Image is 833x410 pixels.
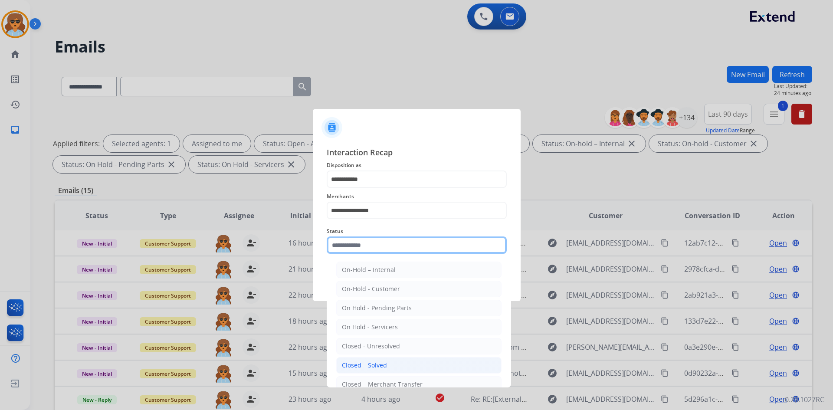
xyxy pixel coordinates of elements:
span: Interaction Recap [327,146,507,160]
span: Disposition as [327,160,507,171]
span: Status [327,226,507,236]
div: On Hold - Servicers [342,323,398,331]
div: On-Hold – Internal [342,266,396,274]
div: Closed – Merchant Transfer [342,380,423,389]
div: On Hold - Pending Parts [342,304,412,312]
p: 0.20.1027RC [785,394,824,405]
img: contactIcon [321,117,342,138]
div: Closed – Solved [342,361,387,370]
span: Merchants [327,191,507,202]
div: On-Hold - Customer [342,285,400,293]
div: Closed - Unresolved [342,342,400,351]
